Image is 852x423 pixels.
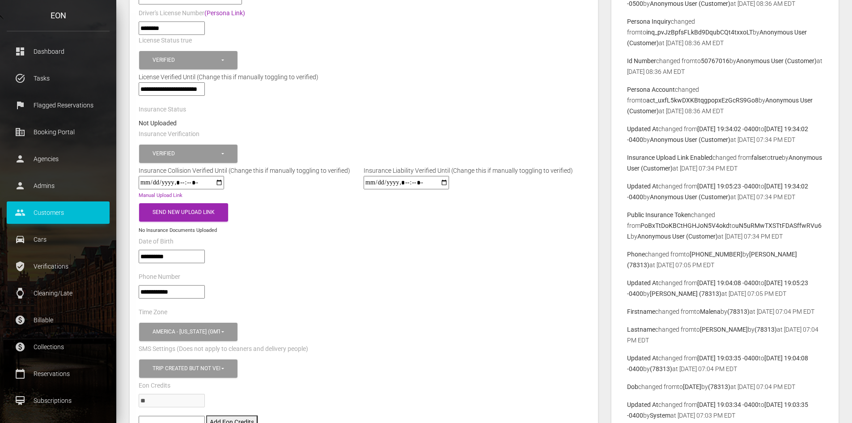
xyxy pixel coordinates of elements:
[13,125,103,139] p: Booking Portal
[139,130,199,139] label: Insurance Verification
[650,365,672,372] b: (78313)
[139,51,237,69] button: Verified
[700,308,721,315] b: Malena
[13,260,103,273] p: Verifications
[755,326,777,333] b: (78313)
[627,306,823,317] p: changed from to by at [DATE] 07:04 PM EDT
[13,367,103,380] p: Reservations
[7,309,110,331] a: paid Billable
[627,399,823,421] p: changed from to by at [DATE] 07:03 PM EDT
[139,359,237,378] button: Trip created but not verified, Customer is verified and trip is set to go
[700,326,748,333] b: [PERSON_NAME]
[139,237,174,246] label: Date of Birth
[646,29,753,36] b: inq_pvJzBpfsFLkBd9DqubCQt4txxoLT
[139,120,177,127] strong: Not Uploaded
[153,328,220,336] div: America - [US_STATE] (GMT -05:00)
[13,340,103,354] p: Collections
[13,72,103,85] p: Tasks
[627,57,656,64] b: Id Number
[627,18,671,25] b: Persona Inquiry
[139,105,186,114] label: Insurance Status
[627,152,823,174] p: changed from to by at [DATE] 07:34 PM EDT
[627,278,823,299] p: changed from to by at [DATE] 07:05 PM EDT
[697,355,759,362] b: [DATE] 19:03:35 -0400
[13,152,103,166] p: Agencies
[627,353,823,374] p: changed from to by at [DATE] 07:04 PM EDT
[13,286,103,300] p: Cleaning/Late
[736,57,817,64] b: Anonymous User (Customer)
[627,251,645,258] b: Phone
[771,154,782,161] b: true
[7,121,110,143] a: corporate_fare Booking Portal
[637,233,718,240] b: Anonymous User (Customer)
[697,183,759,190] b: [DATE] 19:05:23 -0400
[7,40,110,63] a: dashboard Dashboard
[697,401,759,408] b: [DATE] 19:03:34 -0400
[751,154,765,161] b: false
[627,279,658,286] b: Updated At
[627,154,712,161] b: Insurance Upload Link Enabled
[139,308,167,317] label: Time Zone
[627,324,823,346] p: changed from to by at [DATE] 07:04 PM EDT
[650,136,730,143] b: Anonymous User (Customer)
[650,412,670,419] b: System
[13,233,103,246] p: Cars
[627,181,823,202] p: changed from to by at [DATE] 07:34 PM EDT
[139,203,228,222] button: Send New Upload Link
[7,389,110,412] a: card_membership Subscriptions
[139,36,192,45] label: License Status true
[7,336,110,358] a: paid Collections
[132,165,357,176] div: Insurance Collision Verified Until (Change this if manually toggling to verified)
[204,9,245,17] a: (Persona Link)
[153,365,220,372] div: Trip created but not verified , Customer is verified and trip is set to go
[7,67,110,90] a: task_alt Tasks
[153,150,220,158] div: Verified
[7,228,110,251] a: drive_eta Cars
[627,355,658,362] b: Updated At
[640,222,729,229] b: PoBxTtDoKBCtHGHJoN5V4okd
[139,9,245,18] label: Driver's License Number
[627,401,658,408] b: Updated At
[646,97,759,104] b: act_uxfL5kwDXKBtqgpopxEzGcRS9Go8
[153,56,220,64] div: Verified
[627,211,691,218] b: Public Insurance Token
[7,255,110,278] a: verified_user Verifications
[627,16,823,48] p: changed from to by at [DATE] 08:36 AM EDT
[690,251,742,258] b: [PHONE_NUMBER]
[132,72,596,82] div: License Verified Until (Change this if manually toggling to verified)
[627,209,823,242] p: changed from to by at [DATE] 07:34 PM EDT
[13,98,103,112] p: Flagged Reservations
[627,383,638,390] b: Dob
[627,249,823,270] p: changed from to by at [DATE] 07:05 PM EDT
[13,206,103,219] p: Customers
[139,227,217,233] small: No Insurance Documents Uploaded
[627,84,823,116] p: changed from to by at [DATE] 08:36 AM EDT
[7,94,110,116] a: flag Flagged Reservations
[13,179,103,192] p: Admins
[627,326,655,333] b: Lastname
[708,383,730,390] b: (78313)
[727,308,750,315] b: (78313)
[627,308,655,315] b: Firstname
[357,165,580,176] div: Insurance Liability Verified Until (Change this if manually toggling to verified)
[7,363,110,385] a: calendar_today Reservations
[13,45,103,58] p: Dashboard
[7,201,110,224] a: people Customers
[627,381,823,392] p: changed from to by at [DATE] 07:04 PM EDT
[627,124,823,145] p: changed from to by at [DATE] 07:34 PM EDT
[701,57,729,64] b: 50767016
[139,345,308,354] label: SMS Settings (Does not apply to cleaners and delivery people)
[139,192,182,198] a: Manual Upload Link
[627,125,658,132] b: Updated At
[7,148,110,170] a: person Agencies
[139,273,180,282] label: Phone Number
[139,145,237,163] button: Verified
[139,381,170,390] label: Eon Credits
[650,193,730,201] b: Anonymous User (Customer)
[697,125,759,132] b: [DATE] 19:34:02 -0400
[650,290,721,297] b: [PERSON_NAME] (78313)
[7,282,110,304] a: watch Cleaning/Late
[13,394,103,407] p: Subscriptions
[697,279,759,286] b: [DATE] 19:04:08 -0400
[627,86,675,93] b: Persona Account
